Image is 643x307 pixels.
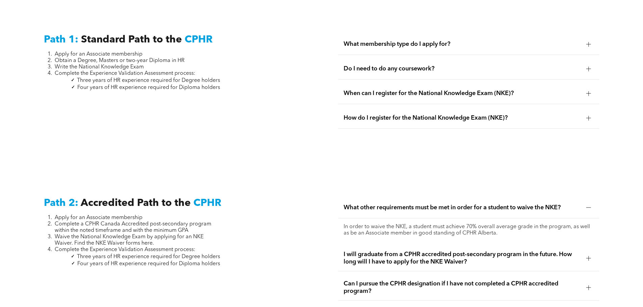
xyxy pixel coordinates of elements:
[55,234,204,246] span: Waive the National Knowledge Exam by applying for an NKE Waiver. Find the NKE Waiver forms here.
[55,221,211,233] span: Complete a CPHR Canada Accredited post-secondary program within the noted timeframe and with the ...
[344,65,581,72] span: Do I need to do any coursework?
[55,64,144,70] span: Write the National Knowledge Exam
[55,247,195,252] span: Complete the Experience Validation Assessment process:
[81,198,191,208] span: Accredited Path to the
[77,85,220,90] span: Four years of HR experience required for Diploma holders
[77,261,220,267] span: Four years of HR experience required for Diploma holders
[344,40,581,48] span: What membership type do I apply for?
[193,198,221,208] span: CPHR
[344,224,594,237] p: In order to waive the NKE, a student must achieve 70% overall average grade in the program, as we...
[344,280,581,295] span: Can I pursue the CPHR designation if I have not completed a CPHR accredited program?
[344,90,581,97] span: When can I register for the National Knowledge Exam (NKE)?
[344,204,581,211] span: What other requirements must be met in order for a student to waive the NKE?
[344,114,581,122] span: How do I register for the National Knowledge Exam (NKE)?
[44,198,78,208] span: Path 2:
[55,58,185,63] span: Obtain a Degree, Masters or two-year Diploma in HR
[344,251,581,266] span: I will graduate from a CPHR accredited post-secondary program in the future. How long will I have...
[55,71,195,76] span: Complete the Experience Validation Assessment process:
[185,35,213,45] span: CPHR
[55,215,142,220] span: Apply for an Associate membership
[77,254,220,259] span: Three years of HR experience required for Degree holders
[81,35,182,45] span: Standard Path to the
[77,78,220,83] span: Three years of HR experience required for Degree holders
[55,52,142,57] span: Apply for an Associate membership
[44,35,78,45] span: Path 1:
